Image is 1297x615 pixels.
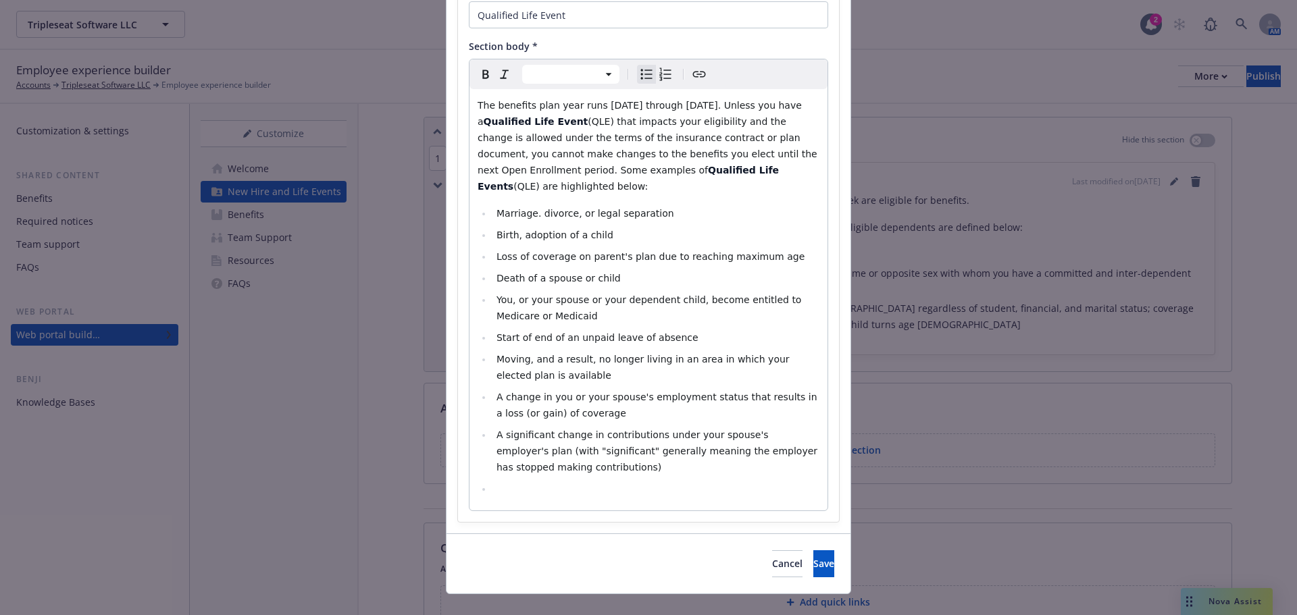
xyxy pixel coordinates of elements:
span: Loss of coverage on parent's plan due to reaching maximum age [497,251,805,262]
span: Save [813,557,834,570]
span: Start of end of an unpaid leave of absence [497,332,698,343]
button: Italic [495,65,514,84]
button: Save [813,550,834,577]
button: Bold [476,65,495,84]
span: Death of a spouse or child [497,273,621,284]
span: You, or your spouse or your dependent child, become entitled to Medicare or Medicaid [497,294,805,321]
span: Birth, adoption of a child [497,230,613,240]
strong: Qualified Life Event [484,116,588,127]
span: A change in you or your spouse's employment status that results in a loss (or gain) of coverage [497,392,820,419]
span: Cancel [772,557,803,570]
span: Moving, and a result, no longer living in an area in which your elected plan is available [497,354,792,381]
button: Bulleted list [637,65,656,84]
div: toggle group [637,65,675,84]
button: Create link [690,65,709,84]
input: Add title here [469,1,828,28]
span: The benefits plan year runs [DATE] through [DATE]. Unless you have a [478,100,805,127]
div: editable markdown [469,89,828,510]
span: Section body * [469,40,538,53]
span: (QLE) that impacts your eligibility and the change is allowed under the terms of the insurance co... [478,116,820,176]
button: Block type [522,65,619,84]
button: Numbered list [656,65,675,84]
button: Cancel [772,550,803,577]
span: A significant change in contributions under your spouse's employer's plan (with "significant" gen... [497,429,821,473]
span: (QLE) are highlighted below: [513,181,648,192]
span: Marriage. divorce, or legal separation [497,208,674,219]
